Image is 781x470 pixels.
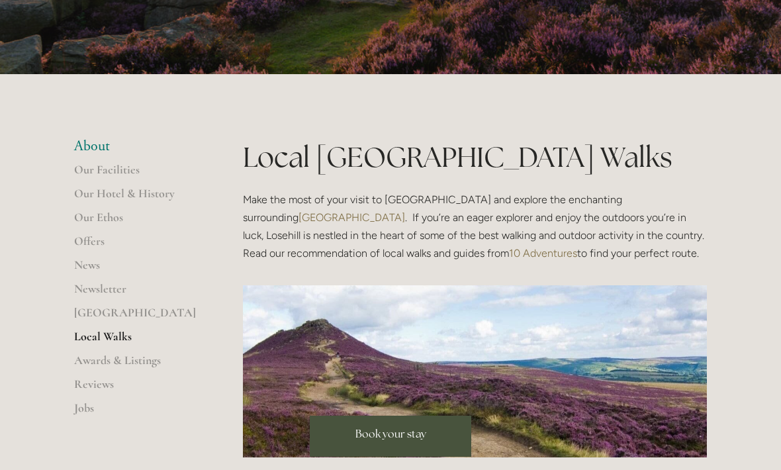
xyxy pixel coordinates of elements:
[509,247,577,259] a: 10 Adventures
[74,377,201,400] a: Reviews
[74,353,201,377] a: Awards & Listings
[243,191,707,263] p: Make the most of your visit to [GEOGRAPHIC_DATA] and explore the enchanting surrounding . If you’...
[74,305,201,329] a: [GEOGRAPHIC_DATA]
[74,138,201,155] li: About
[355,427,426,441] span: Book your stay
[74,329,201,353] a: Local Walks
[74,210,201,234] a: Our Ethos
[74,162,201,186] a: Our Facilities
[74,234,201,258] a: Offers
[243,138,707,177] h1: Local [GEOGRAPHIC_DATA] Walks
[299,211,405,224] a: [GEOGRAPHIC_DATA]
[243,285,707,457] img: Credit: 10adventures.com
[74,281,201,305] a: Newsletter
[74,186,201,210] a: Our Hotel & History
[310,416,471,457] a: Book your stay
[74,400,201,424] a: Jobs
[74,258,201,281] a: News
